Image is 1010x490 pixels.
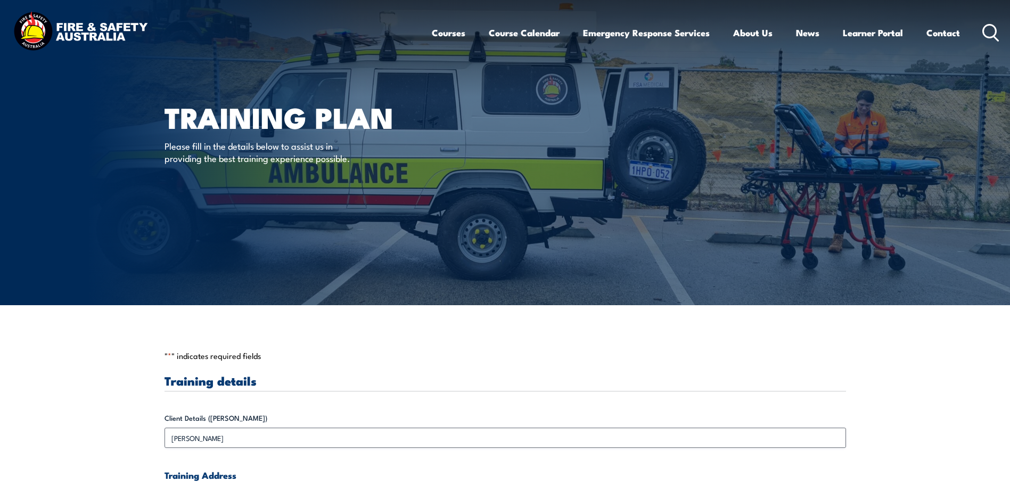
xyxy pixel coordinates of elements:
[165,104,428,129] h1: Training plan
[165,413,846,423] label: Client Details ([PERSON_NAME])
[165,374,846,387] h3: Training details
[165,350,846,361] p: " " indicates required fields
[432,19,465,47] a: Courses
[843,19,903,47] a: Learner Portal
[165,140,359,165] p: Please fill in the details below to assist us in providing the best training experience possible.
[926,19,960,47] a: Contact
[733,19,773,47] a: About Us
[796,19,819,47] a: News
[489,19,560,47] a: Course Calendar
[583,19,710,47] a: Emergency Response Services
[165,469,846,481] h4: Training Address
